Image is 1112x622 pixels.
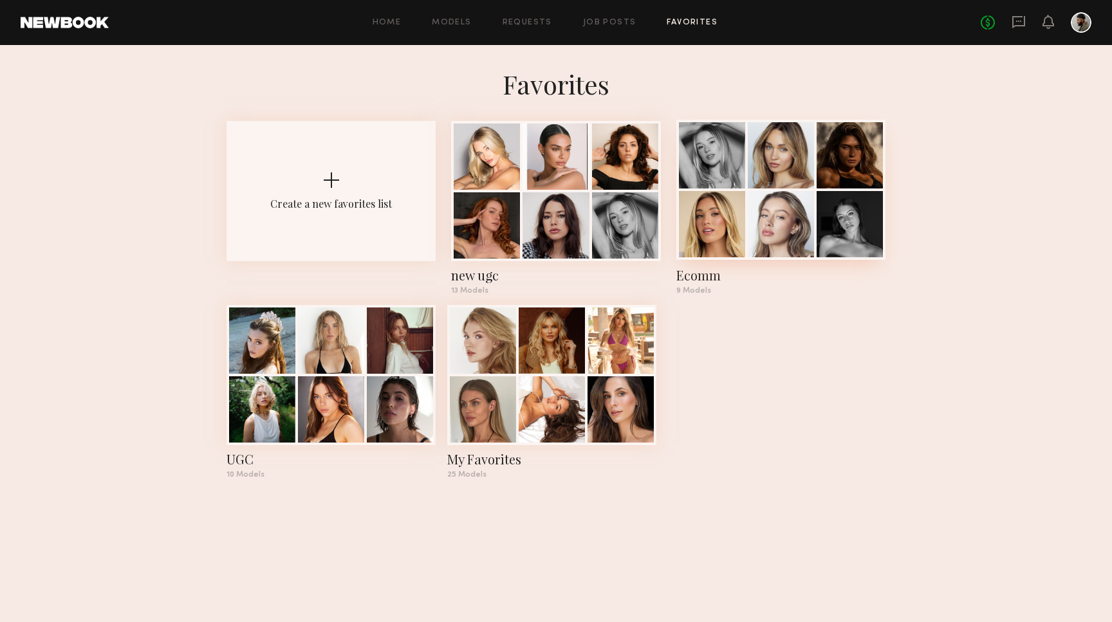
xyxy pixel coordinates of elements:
div: new ugc [451,266,660,284]
button: Create a new favorites list [227,121,436,305]
div: My Favorites [447,450,656,468]
a: Ecomm9 Models [676,121,885,295]
div: 25 Models [447,471,656,479]
a: UGC10 Models [227,305,436,479]
a: Favorites [667,19,718,27]
div: 9 Models [676,287,885,295]
div: UGC [227,450,436,468]
a: Models [432,19,471,27]
a: My Favorites25 Models [447,305,656,479]
a: new ugc13 Models [451,121,660,295]
div: Ecomm [676,266,885,284]
div: 10 Models [227,471,436,479]
a: Job Posts [583,19,636,27]
div: Create a new favorites list [270,197,392,210]
a: Home [373,19,402,27]
div: 13 Models [451,287,660,295]
a: Requests [503,19,552,27]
